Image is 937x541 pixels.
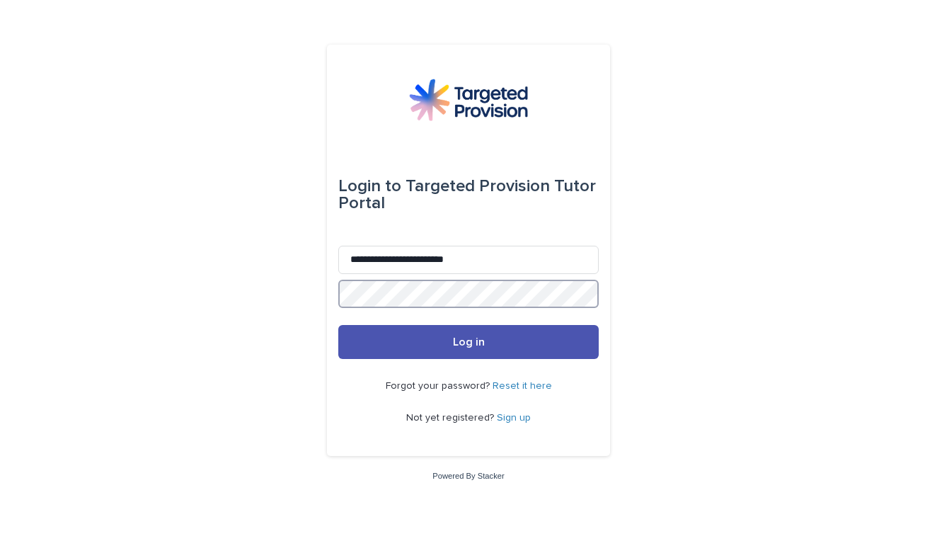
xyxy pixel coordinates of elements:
span: Not yet registered? [406,413,497,423]
a: Powered By Stacker [432,472,504,480]
span: Log in [453,336,485,348]
span: Forgot your password? [386,381,493,391]
a: Reset it here [493,381,552,391]
div: Targeted Provision Tutor Portal [338,166,599,223]
span: Login to [338,178,401,195]
img: M5nRWzHhSzIhMunXDL62 [409,79,528,121]
a: Sign up [497,413,531,423]
button: Log in [338,325,599,359]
